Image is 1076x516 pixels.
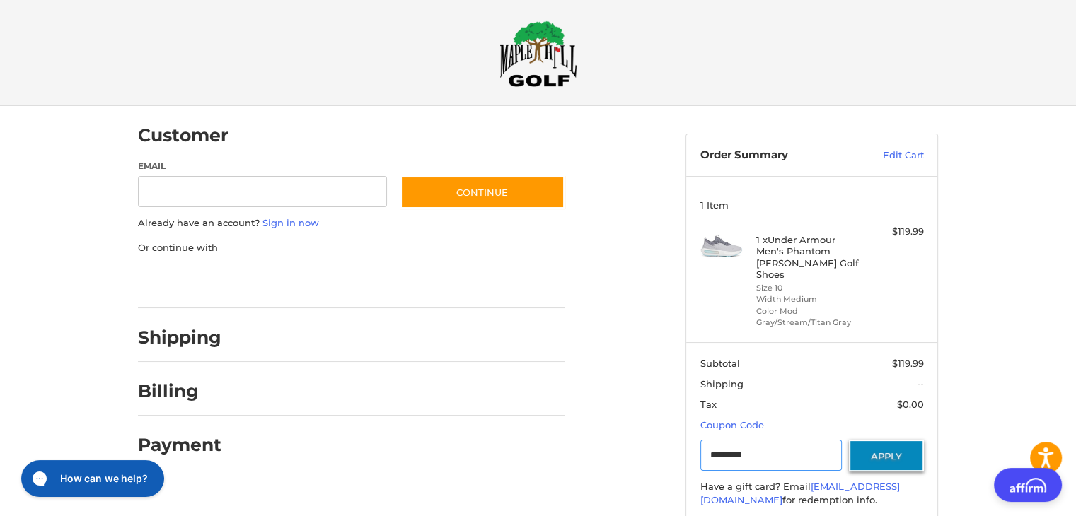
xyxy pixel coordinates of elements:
[700,480,924,508] div: Have a gift card? Email for redemption info.
[138,327,221,348] h2: Shipping
[400,176,565,209] button: Continue
[917,378,924,389] span: --
[138,241,565,255] p: Or continue with
[262,217,319,228] a: Sign in now
[138,434,221,456] h2: Payment
[700,358,740,369] span: Subtotal
[700,378,744,389] span: Shipping
[138,124,228,146] h2: Customer
[868,225,924,239] div: $119.99
[138,216,565,230] p: Already have an account?
[897,399,924,410] span: $0.00
[134,269,240,294] iframe: PayPal-paypal
[700,199,924,211] h3: 1 Item
[892,358,924,369] span: $119.99
[700,419,764,430] a: Coupon Code
[499,20,577,87] img: Maple Hill Golf
[756,293,864,305] li: Width Medium
[14,455,168,502] iframe: Gorgias live chat messenger
[138,380,221,402] h2: Billing
[756,305,864,329] li: Color Mod Gray/Stream/Titan Gray
[700,399,717,410] span: Tax
[756,282,864,294] li: Size 10
[700,148,852,163] h3: Order Summary
[852,148,924,163] a: Edit Cart
[849,440,924,471] button: Apply
[700,440,843,471] input: Gift Certificate or Coupon Code
[756,234,864,280] h4: 1 x Under Armour Men's Phantom [PERSON_NAME] Golf Shoes
[138,160,387,172] label: Email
